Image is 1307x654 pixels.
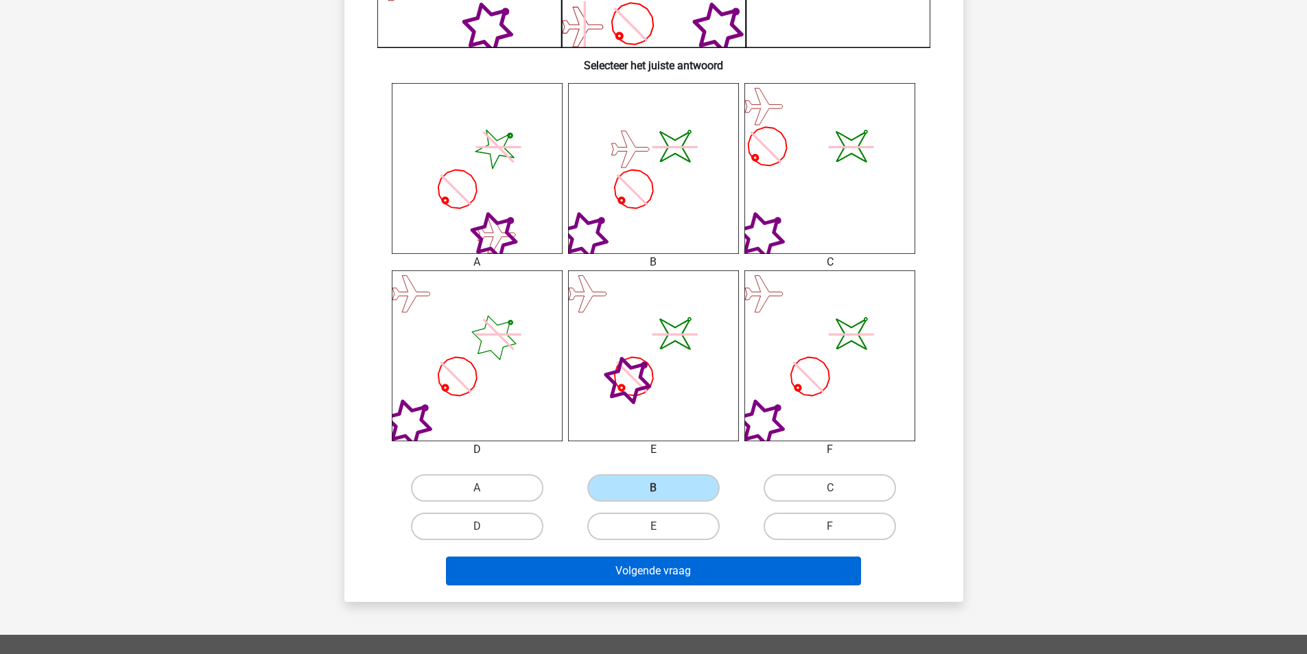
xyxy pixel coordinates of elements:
[558,441,749,458] div: E
[366,48,941,72] h6: Selecteer het juiste antwoord
[411,474,543,502] label: A
[558,254,749,270] div: B
[446,557,861,585] button: Volgende vraag
[764,513,896,540] label: F
[411,513,543,540] label: D
[587,474,720,502] label: B
[734,441,926,458] div: F
[764,474,896,502] label: C
[381,441,573,458] div: D
[587,513,720,540] label: E
[381,254,573,270] div: A
[734,254,926,270] div: C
